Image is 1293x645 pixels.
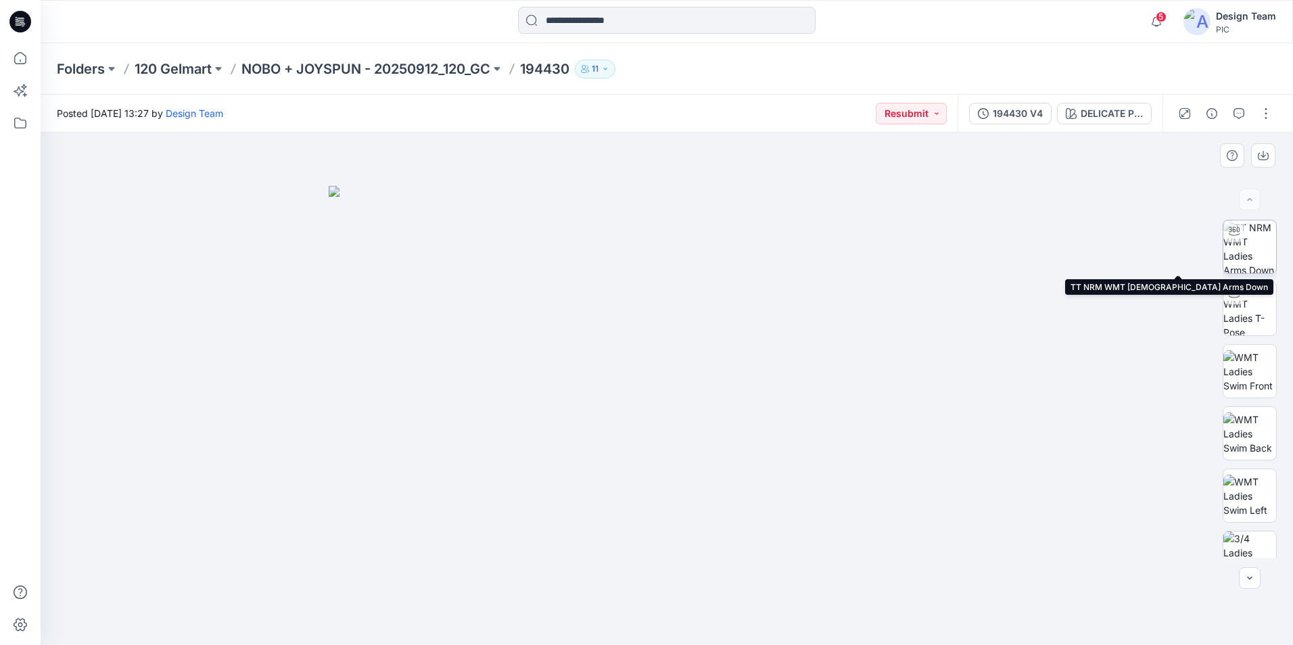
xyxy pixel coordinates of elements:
[1156,11,1167,22] span: 5
[1223,283,1276,335] img: TT NRM WMT Ladies T-Pose
[575,59,615,78] button: 11
[241,59,490,78] a: NOBO + JOYSPUN - 20250912_120_GC
[592,62,598,76] p: 11
[520,59,569,78] p: 194430
[1223,475,1276,517] img: WMT Ladies Swim Left
[135,59,212,78] a: 120 Gelmart
[1081,106,1143,121] div: DELICATE PINK
[1216,8,1276,24] div: Design Team
[57,59,105,78] a: Folders
[1216,24,1276,34] div: PIC
[1223,412,1276,455] img: WMT Ladies Swim Back
[969,103,1052,124] button: 194430 V4
[1057,103,1152,124] button: DELICATE PINK
[1223,531,1276,584] img: 3/4 Ladies Swim Default
[1223,350,1276,393] img: WMT Ladies Swim Front
[993,106,1043,121] div: 194430 V4
[1223,220,1276,273] img: TT NRM WMT Ladies Arms Down
[1201,103,1223,124] button: Details
[166,107,223,119] a: Design Team
[57,106,223,120] span: Posted [DATE] 13:27 by
[329,186,1005,645] img: eyJhbGciOiJIUzI1NiIsImtpZCI6IjAiLCJzbHQiOiJzZXMiLCJ0eXAiOiJKV1QifQ.eyJkYXRhIjp7InR5cGUiOiJzdG9yYW...
[1183,8,1210,35] img: avatar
